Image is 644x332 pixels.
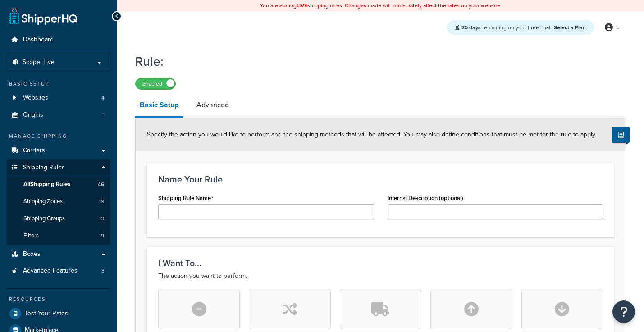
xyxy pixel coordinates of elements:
label: Enabled [136,78,175,89]
li: Filters [7,227,110,244]
a: Carriers [7,142,110,159]
h3: I Want To... [158,258,603,268]
label: Shipping Rule Name [158,195,213,202]
span: Scope: Live [23,59,55,66]
a: Websites4 [7,90,110,106]
a: Shipping Rules [7,159,110,176]
li: Websites [7,90,110,106]
span: Filters [23,232,39,240]
span: Websites [23,94,48,102]
span: 13 [99,215,104,223]
span: 1 [103,111,105,119]
span: Test Your Rates [25,310,68,318]
li: Advanced Features [7,263,110,279]
span: All Shipping Rules [23,181,70,188]
span: Boxes [23,250,41,258]
div: Resources [7,296,110,303]
span: 19 [99,198,104,205]
b: LIVE [297,1,307,9]
label: Internal Description (optional) [388,195,463,201]
a: Select a Plan [554,23,586,32]
a: Origins1 [7,107,110,123]
a: Filters21 [7,227,110,244]
div: Basic Setup [7,80,110,88]
h3: Name Your Rule [158,174,603,184]
span: 21 [99,232,104,240]
span: Shipping Zones [23,198,63,205]
span: 46 [98,181,104,188]
a: Basic Setup [135,94,183,118]
li: Shipping Zones [7,193,110,210]
a: Dashboard [7,32,110,48]
span: 3 [101,267,105,275]
a: Boxes [7,246,110,263]
button: Open Resource Center [612,300,635,323]
a: Shipping Zones19 [7,193,110,210]
a: Advanced [192,94,233,116]
span: 4 [101,94,105,102]
a: AllShipping Rules46 [7,176,110,193]
button: Show Help Docs [612,127,630,143]
a: Advanced Features3 [7,263,110,279]
div: Manage Shipping [7,132,110,140]
strong: 25 days [461,23,481,32]
h1: Rule: [135,53,615,70]
li: Origins [7,107,110,123]
span: Origins [23,111,43,119]
li: Shipping Groups [7,210,110,227]
span: Carriers [23,147,45,155]
span: Specify the action you would like to perform and the shipping methods that will be affected. You ... [147,130,596,139]
span: Shipping Groups [23,215,65,223]
li: Shipping Rules [7,159,110,245]
span: remaining on your Free Trial [461,23,552,32]
span: Shipping Rules [23,164,65,172]
p: The action you want to perform. [158,271,603,282]
span: Advanced Features [23,267,78,275]
a: Shipping Groups13 [7,210,110,227]
span: Dashboard [23,36,54,44]
a: Test Your Rates [7,305,110,322]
